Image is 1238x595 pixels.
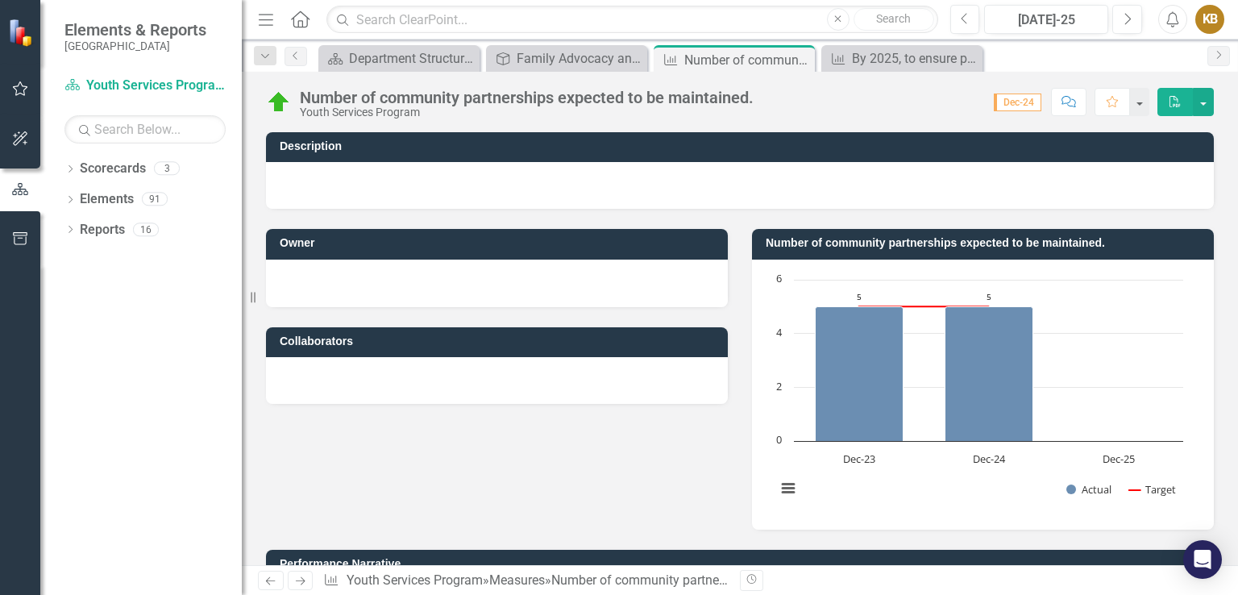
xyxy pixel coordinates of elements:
h3: Performance Narrative [280,558,1206,570]
a: Youth Services Program [347,572,483,588]
path: Dec-23, 5. Actual. [816,306,904,441]
a: By 2025, to ensure positive health outcomes for youth, partners including the Interagency Oversig... [825,48,978,69]
h3: Number of community partnerships expected to be maintained. [766,237,1206,249]
input: Search ClearPoint... [326,6,937,34]
a: Youth Services Program [64,77,226,95]
a: Measures [489,572,545,588]
div: [DATE]-25 [990,10,1103,30]
button: [DATE]-25 [984,5,1108,34]
div: 16 [133,223,159,236]
text: 0 [776,432,782,447]
text: 6 [776,271,782,285]
a: Reports [80,221,125,239]
div: By 2025, to ensure positive health outcomes for youth, partners including the Interagency Oversig... [852,48,978,69]
g: Actual, series 1 of 2. Bar series with 3 bars. [816,280,1120,442]
div: Number of community partnerships expected to be maintained. [551,572,910,588]
div: Number of community partnerships expected to be maintained. [684,50,811,70]
h3: Description [280,140,1206,152]
div: 91 [142,193,168,206]
button: View chart menu, Chart [777,477,800,500]
small: [GEOGRAPHIC_DATA] [64,40,206,52]
div: Chart. Highcharts interactive chart. [768,272,1198,514]
div: Youth Services Program [300,106,754,119]
text: Dec-24 [973,451,1006,466]
span: Dec-24 [994,94,1041,111]
div: Department Structure & Strategic Results [349,48,476,69]
a: Scorecards [80,160,146,178]
a: Family Advocacy and Support Team Activity [490,48,643,69]
div: Family Advocacy and Support Team Activity [517,48,643,69]
div: » » [323,572,728,590]
div: Open Intercom Messenger [1183,540,1222,579]
button: KB [1195,5,1224,34]
text: Dec-25 [1103,451,1135,466]
a: Department Structure & Strategic Results [322,48,476,69]
path: Dec-24, 5. Actual. [945,306,1033,441]
text: 5 [857,291,862,302]
text: Dec-23 [843,451,875,466]
input: Search Below... [64,115,226,144]
text: 5 [987,291,991,302]
button: Show Actual [1066,482,1111,497]
text: 2 [776,379,782,393]
text: 4 [776,325,783,339]
div: 3 [154,162,180,176]
button: Search [854,8,934,31]
span: Elements & Reports [64,20,206,40]
img: On Target [266,89,292,115]
span: Search [876,12,911,25]
button: Show Target [1129,482,1176,497]
img: ClearPoint Strategy [8,19,36,47]
a: Elements [80,190,134,209]
svg: Interactive chart [768,272,1191,514]
div: Number of community partnerships expected to be maintained. [300,89,754,106]
h3: Collaborators [280,335,720,347]
h3: Owner [280,237,720,249]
